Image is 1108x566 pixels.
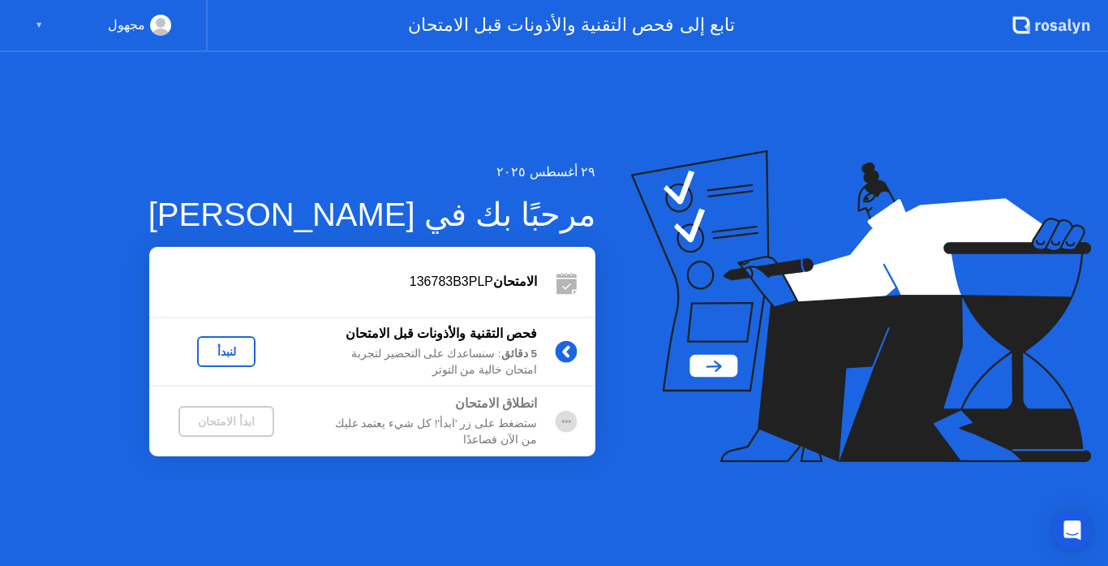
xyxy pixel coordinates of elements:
[303,346,537,379] div: : سنساعدك على التحضير لتجربة امتحان خالية من التوتر
[185,415,268,428] div: ابدأ الامتحان
[455,396,537,410] b: انطلاق الامتحان
[501,348,537,360] b: 5 دقائق
[108,15,145,36] div: مجهول
[35,15,43,36] div: ▼
[346,326,537,340] b: فحص التقنية والأذونات قبل الامتحان
[1053,511,1092,550] div: Open Intercom Messenger
[178,406,274,437] button: ابدأ الامتحان
[148,162,595,182] div: ٢٩ أغسطس ٢٠٢٥
[204,345,249,358] div: لنبدأ
[303,416,537,449] div: ستضغط على زر 'ابدأ'! كل شيء يعتمد عليك من الآن فصاعدًا
[149,272,537,292] div: 136783B3PLP
[493,274,537,288] b: الامتحان
[197,336,256,367] button: لنبدأ
[148,190,595,239] div: مرحبًا بك في [PERSON_NAME]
